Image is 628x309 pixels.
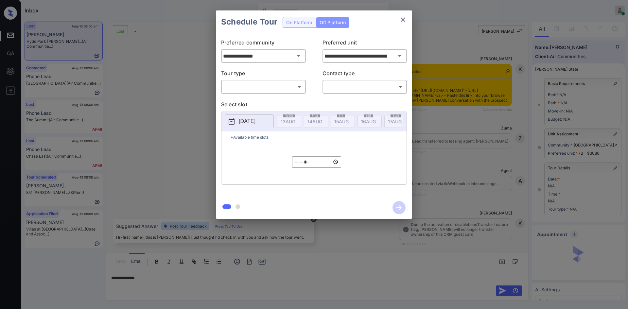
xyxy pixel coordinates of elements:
[323,69,407,80] p: Contact type
[231,131,407,143] p: *Available time slots
[395,51,404,60] button: Open
[323,39,407,49] p: Preferred unit
[396,13,410,26] button: close
[221,100,407,111] p: Select slot
[225,114,274,128] button: [DATE]
[294,51,303,60] button: Open
[239,117,255,125] p: [DATE]
[221,39,306,49] p: Preferred community
[221,69,306,80] p: Tour type
[216,10,283,33] h2: Schedule Tour
[292,143,341,181] div: off-platform-time-select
